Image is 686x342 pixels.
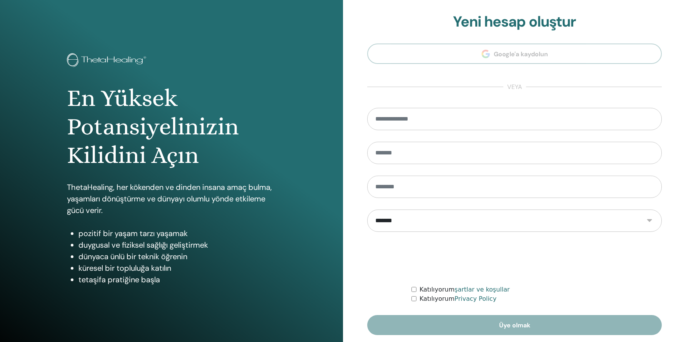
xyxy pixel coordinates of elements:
li: duygusal ve fiziksel sağlığı geliştirmek [78,239,276,251]
h1: En Yüksek Potansiyelinizin Kilidini Açın [67,84,276,170]
li: pozitif bir yaşam tarzı yaşamak [78,228,276,239]
p: ThetaHealing, her kökenden ve dinden insana amaç bulma, yaşamları dönüştürme ve dünyayı olumlu yö... [67,181,276,216]
label: Katılıyorum [420,294,496,303]
iframe: reCAPTCHA [456,243,573,273]
li: küresel bir topluluğa katılın [78,262,276,274]
a: Privacy Policy [455,295,496,302]
li: tetaşifa pratiğine başla [78,274,276,285]
h2: Yeni hesap oluştur [367,13,662,31]
li: dünyaca ünlü bir teknik öğrenin [78,251,276,262]
span: veya [503,82,526,92]
a: şartlar ve koşullar [455,286,510,293]
label: Katılıyorum [420,285,510,294]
